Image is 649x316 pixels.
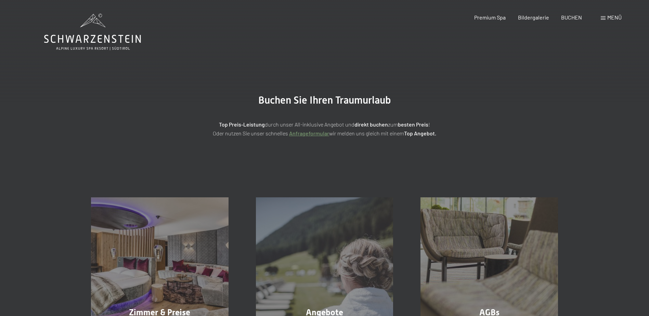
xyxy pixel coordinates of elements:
[398,121,428,128] strong: besten Preis
[154,120,496,137] p: durch unser All-inklusive Angebot und zum ! Oder nutzen Sie unser schnelles wir melden uns gleich...
[289,130,329,136] a: Anfrageformular
[518,14,549,21] a: Bildergalerie
[607,14,622,21] span: Menü
[561,14,582,21] a: BUCHEN
[354,121,388,128] strong: direkt buchen
[258,94,391,106] span: Buchen Sie Ihren Traumurlaub
[219,121,265,128] strong: Top Preis-Leistung
[404,130,436,136] strong: Top Angebot.
[474,14,506,21] a: Premium Spa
